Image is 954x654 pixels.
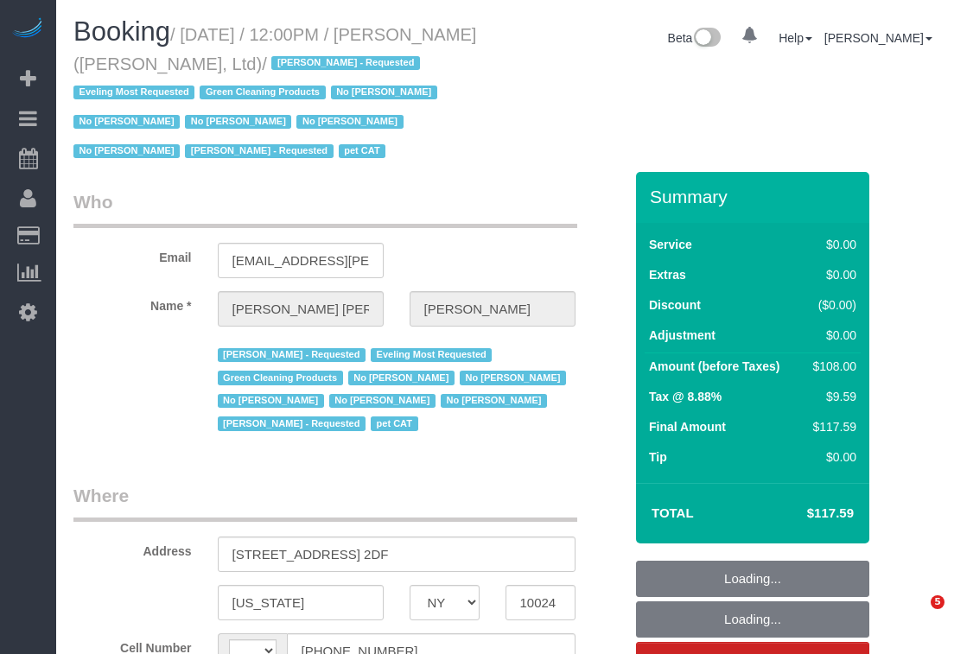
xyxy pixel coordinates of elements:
div: $0.00 [806,448,856,466]
div: ($0.00) [806,296,856,314]
iframe: Intercom live chat [895,595,937,637]
label: Tip [649,448,667,466]
h3: Summary [650,187,861,206]
legend: Where [73,483,577,522]
label: Name * [60,291,205,314]
label: Amount (before Taxes) [649,358,779,375]
input: Last Name [410,291,576,327]
div: $0.00 [806,266,856,283]
img: New interface [692,28,721,50]
h4: $117.59 [755,506,854,521]
span: No [PERSON_NAME] [329,394,436,408]
div: $0.00 [806,327,856,344]
span: Green Cleaning Products [200,86,325,99]
label: Email [60,243,205,266]
strong: Total [652,505,694,520]
input: First Name [218,291,384,327]
span: Eveling Most Requested [73,86,194,99]
span: [PERSON_NAME] - Requested [218,416,366,430]
span: [PERSON_NAME] - Requested [271,56,419,70]
span: No [PERSON_NAME] [331,86,437,99]
div: $108.00 [806,358,856,375]
span: pet CAT [371,416,418,430]
label: Service [649,236,692,253]
label: Tax @ 8.88% [649,388,722,405]
label: Discount [649,296,701,314]
span: No [PERSON_NAME] [441,394,547,408]
span: 5 [931,595,944,609]
div: $117.59 [806,418,856,435]
input: Email [218,243,384,278]
span: No [PERSON_NAME] [218,394,324,408]
a: [PERSON_NAME] [824,31,932,45]
span: No [PERSON_NAME] [460,371,566,384]
span: [PERSON_NAME] - Requested [185,144,333,158]
span: pet CAT [339,144,386,158]
label: Extras [649,266,686,283]
span: No [PERSON_NAME] [296,115,403,129]
div: $0.00 [806,236,856,253]
a: Help [779,31,812,45]
small: / [DATE] / 12:00PM / [PERSON_NAME] ([PERSON_NAME], Ltd) [73,25,476,162]
span: Green Cleaning Products [218,371,343,384]
span: Booking [73,16,170,47]
a: Beta [668,31,722,45]
span: No [PERSON_NAME] [185,115,291,129]
span: No [PERSON_NAME] [73,144,180,158]
input: City [218,585,384,620]
input: Zip Code [506,585,576,620]
label: Final Amount [649,418,726,435]
span: [PERSON_NAME] - Requested [218,348,366,362]
legend: Who [73,189,577,228]
span: No [PERSON_NAME] [348,371,455,384]
label: Address [60,537,205,560]
img: Automaid Logo [10,17,45,41]
div: $9.59 [806,388,856,405]
label: Adjustment [649,327,715,344]
span: Eveling Most Requested [371,348,492,362]
span: No [PERSON_NAME] [73,115,180,129]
